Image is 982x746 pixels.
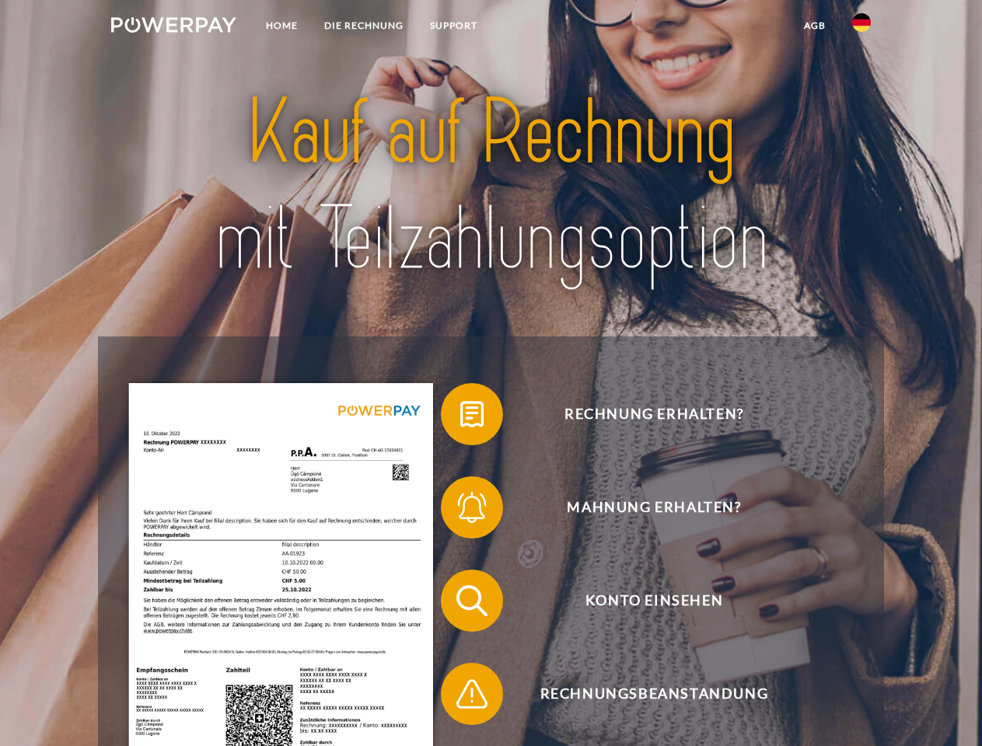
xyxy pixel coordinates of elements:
img: de [852,13,871,32]
button: Mahnung erhalten? [441,476,845,539]
a: SUPPORT [417,12,491,40]
img: qb_bill.svg [453,395,491,434]
img: qb_bell.svg [453,488,491,527]
a: DIE RECHNUNG [311,12,417,40]
span: Rechnung erhalten? [463,383,844,445]
button: Rechnung erhalten? [441,383,845,445]
img: qb_search.svg [453,581,491,620]
button: Konto einsehen [441,570,845,632]
span: Rechnungsbeanstandung [463,663,844,725]
a: agb [791,12,839,40]
img: logo-powerpay-white.svg [111,17,236,33]
span: Mahnung erhalten? [463,476,844,539]
span: Konto einsehen [463,570,844,632]
button: Rechnungsbeanstandung [441,663,845,725]
img: title-powerpay_de.svg [149,75,833,298]
img: qb_warning.svg [453,675,491,713]
a: Home [253,12,311,40]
